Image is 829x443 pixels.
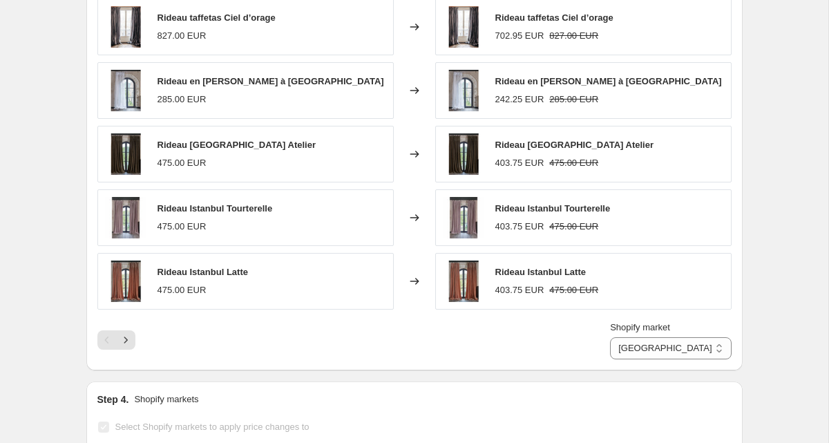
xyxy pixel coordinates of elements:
strike: 827.00 EUR [549,29,598,43]
span: Rideau en [PERSON_NAME] à [GEOGRAPHIC_DATA] [158,76,384,86]
img: rideau-atelier-ouvert_80x.jpg [105,133,146,175]
div: 475.00 EUR [158,283,207,297]
strike: 475.00 EUR [549,156,598,170]
img: istanbul-latte-ouvert_80x.jpg [105,261,146,302]
div: 475.00 EUR [158,156,207,170]
img: majorque-ambiance_80x.jpg [105,70,146,111]
nav: Pagination [97,330,135,350]
span: Shopify market [610,322,670,332]
strike: 285.00 EUR [549,93,598,106]
span: Rideau Istanbul Tourterelle [495,203,611,214]
div: 285.00 EUR [158,93,207,106]
div: 242.25 EUR [495,93,544,106]
strike: 475.00 EUR [549,283,598,297]
img: rideau-taffetas-le-monde-sauvage_557ba26c-5960-4011-9883-1f854f856cf0_80x.jpg [105,6,146,48]
span: Rideau [GEOGRAPHIC_DATA] Atelier [495,140,654,150]
span: Select Shopify markets to apply price changes to [115,422,309,432]
img: rideau-istanbul-tourterelle-236415_80x.jpg [443,197,484,238]
span: Rideau Istanbul Latte [158,267,248,277]
span: Rideau Istanbul Tourterelle [158,203,273,214]
img: majorque-ambiance_80x.jpg [443,70,484,111]
span: Rideau en [PERSON_NAME] à [GEOGRAPHIC_DATA] [495,76,722,86]
span: Rideau taffetas Ciel d’orage [158,12,276,23]
div: 403.75 EUR [495,220,544,234]
button: Next [116,330,135,350]
span: Rideau Istanbul Latte [495,267,586,277]
img: rideau-atelier-ouvert_80x.jpg [443,133,484,175]
div: 403.75 EUR [495,156,544,170]
img: istanbul-latte-ouvert_80x.jpg [443,261,484,302]
span: Rideau taffetas Ciel d’orage [495,12,613,23]
img: rideau-istanbul-tourterelle-236415_80x.jpg [105,197,146,238]
h2: Step 4. [97,393,129,406]
img: rideau-taffetas-le-monde-sauvage_557ba26c-5960-4011-9883-1f854f856cf0_80x.jpg [443,6,484,48]
div: 403.75 EUR [495,283,544,297]
span: Rideau [GEOGRAPHIC_DATA] Atelier [158,140,316,150]
div: 827.00 EUR [158,29,207,43]
strike: 475.00 EUR [549,220,598,234]
div: 702.95 EUR [495,29,544,43]
div: 475.00 EUR [158,220,207,234]
p: Shopify markets [134,393,198,406]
